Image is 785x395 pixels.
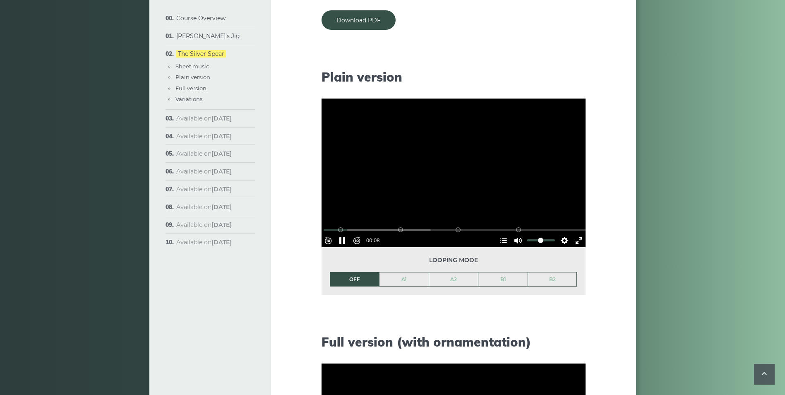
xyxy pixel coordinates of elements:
[176,185,232,193] span: Available on
[176,132,232,140] span: Available on
[211,115,232,122] strong: [DATE]
[176,50,226,58] a: The Silver Spear
[322,335,586,349] h2: Full version (with ornamentation)
[176,238,232,246] span: Available on
[211,168,232,175] strong: [DATE]
[211,150,232,157] strong: [DATE]
[379,272,429,287] a: A1
[175,85,206,92] a: Full version
[211,203,232,211] strong: [DATE]
[176,14,226,22] a: Course Overview
[211,185,232,193] strong: [DATE]
[176,168,232,175] span: Available on
[176,203,232,211] span: Available on
[528,272,577,287] a: B2
[322,10,396,30] a: Download PDF
[176,221,232,229] span: Available on
[211,238,232,246] strong: [DATE]
[211,221,232,229] strong: [DATE]
[211,132,232,140] strong: [DATE]
[478,272,528,287] a: B1
[330,255,577,265] span: Looping mode
[175,96,202,102] a: Variations
[176,115,232,122] span: Available on
[176,32,240,40] a: [PERSON_NAME]’s Jig
[322,70,586,84] h2: Plain version
[175,63,209,70] a: Sheet music
[429,272,478,287] a: A2
[176,150,232,157] span: Available on
[175,74,210,80] a: Plain version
